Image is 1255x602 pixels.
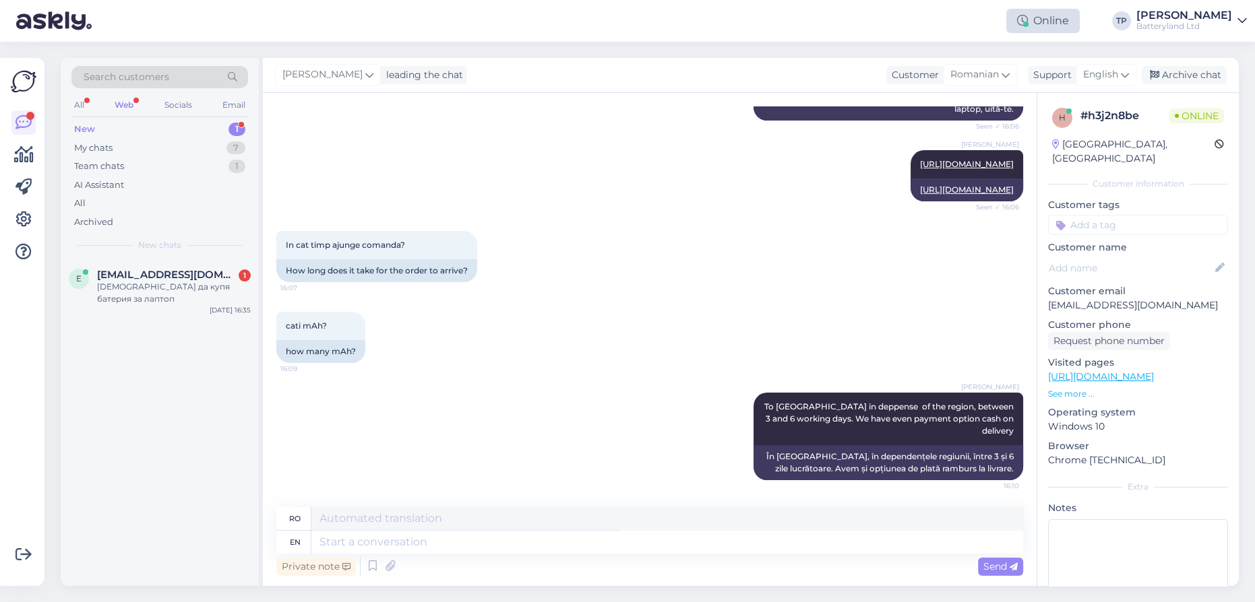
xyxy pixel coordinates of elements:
p: Customer tags [1048,198,1228,212]
span: 16:07 [280,283,331,293]
span: [PERSON_NAME] [282,67,363,82]
div: My chats [74,141,113,155]
span: 16:09 [280,364,331,374]
span: Search customers [84,70,169,84]
span: h [1059,112,1066,123]
div: 1 [239,269,251,281]
div: All [74,197,86,210]
p: Windows 10 [1048,420,1228,434]
div: [GEOGRAPHIC_DATA], [GEOGRAPHIC_DATA] [1052,137,1215,166]
span: To [GEOGRAPHIC_DATA] in deppense of the region, between 3 and 6 working days. We have even paymen... [764,401,1016,436]
div: Web [112,96,136,114]
div: În [GEOGRAPHIC_DATA], în dependențele regiunii, între 3 și 6 zile lucrătoare. Avem și opțiunea de... [754,445,1023,480]
div: how many mAh? [276,340,365,363]
div: [DEMOGRAPHIC_DATA] да купя батерия за лаптоп [97,281,251,305]
div: leading the chat [381,68,463,82]
span: In cat timp ajunge comanda? [286,240,405,250]
span: Send [983,560,1018,572]
span: 16:10 [969,481,1019,491]
div: New [74,123,95,136]
span: Seen ✓ 16:06 [969,202,1019,212]
p: Operating system [1048,405,1228,420]
div: [PERSON_NAME] [1136,10,1232,21]
span: New chats [138,239,181,251]
p: Customer name [1048,240,1228,255]
div: Socials [162,96,195,114]
span: enasbg@abv.bg [97,269,237,281]
div: Team chats [74,160,124,173]
span: Seen ✓ 16:06 [969,121,1019,131]
div: # h3j2n8be [1080,108,1169,124]
div: Request phone number [1048,332,1170,350]
a: [URL][DOMAIN_NAME] [920,185,1014,195]
input: Add a tag [1048,215,1228,235]
span: [PERSON_NAME] [961,382,1019,392]
div: 1 [228,123,245,136]
span: cati mAh? [286,321,327,331]
div: Private note [276,558,356,576]
div: ro [289,507,301,530]
span: Online [1169,108,1224,123]
div: All [71,96,87,114]
div: [DATE] 16:35 [210,305,251,315]
a: [URL][DOMAIN_NAME] [1048,370,1154,382]
p: Customer email [1048,284,1228,298]
div: Online [1006,9,1080,33]
div: 1 [228,160,245,173]
div: Batteryland Ltd [1136,21,1232,32]
span: e [76,273,82,283]
p: Customer phone [1048,318,1228,332]
div: TP [1112,11,1131,30]
div: Archived [74,215,113,229]
div: 7 [226,141,245,155]
div: Archive chat [1142,66,1227,84]
p: Browser [1048,439,1228,453]
input: Add name [1049,261,1213,275]
p: Visited pages [1048,356,1228,370]
div: AI Assistant [74,178,124,192]
div: Extra [1048,481,1228,493]
span: [PERSON_NAME] [961,139,1019,149]
p: See more ... [1048,388,1228,400]
span: English [1083,67,1118,82]
div: Email [220,96,248,114]
a: [PERSON_NAME]Batteryland Ltd [1136,10,1247,32]
div: en [290,531,301,554]
a: [URL][DOMAIN_NAME] [920,159,1014,169]
p: Notes [1048,501,1228,515]
div: How long does it take for the order to arrive? [276,259,477,282]
p: [EMAIL_ADDRESS][DOMAIN_NAME] [1048,298,1228,312]
span: Romanian [950,67,999,82]
div: Customer information [1048,178,1228,190]
div: Customer [886,68,939,82]
div: Support [1028,68,1072,82]
p: Chrome [TECHNICAL_ID] [1048,453,1228,467]
img: Askly Logo [11,69,36,94]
